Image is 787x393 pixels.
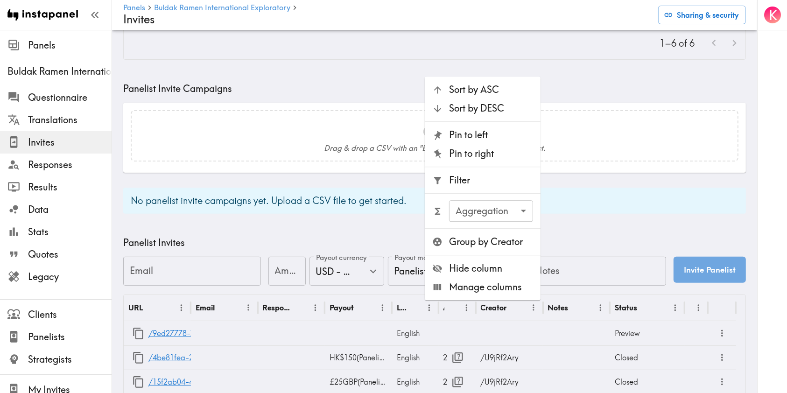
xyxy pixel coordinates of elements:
span: Sort by DESC [449,102,533,115]
button: Sort [445,301,460,315]
button: Menu [691,301,706,315]
span: Panelists [28,330,112,344]
div: Closed [610,345,685,370]
span: Panels [28,39,112,52]
button: more [715,374,730,390]
span: Strategists [28,353,112,366]
button: Menu [241,301,256,315]
div: Panelist chooses [388,257,463,286]
div: Email [196,303,215,312]
button: Sharing & security [658,6,746,24]
span: Pin to left [449,129,533,142]
button: Sort [638,301,653,315]
div: Preview [610,321,685,345]
div: Language [397,303,407,312]
div: Response [262,303,293,312]
span: Pin to right [449,147,533,161]
label: Payout method [394,253,442,263]
p: 1–6 of 6 [660,37,695,50]
h5: Panelist Invites [123,236,746,249]
span: Invites [28,136,112,149]
button: Menu [422,301,436,315]
span: Group by Creator [449,235,533,248]
div: No panelist invite campaigns yet. Upload a CSV file to get started. [131,190,407,211]
div: Status [615,303,637,312]
a: /9ed27778-76dd-414f-a938-698f9789b4ff [148,322,296,345]
div: URL [128,303,143,312]
button: Sort [408,301,422,315]
button: Menu [593,301,608,315]
button: Sort [144,301,158,315]
button: Open [366,264,380,279]
ul: Menu [425,77,541,301]
a: Buldak Ramen International Exploratory [154,4,290,13]
span: Legacy [28,270,112,283]
button: Sort [569,301,583,315]
button: Sort [216,301,230,315]
div: Answers [443,303,444,312]
button: Sort [690,301,705,315]
h5: Panelist Invite Campaigns [123,82,746,95]
span: Translations [28,113,112,126]
span: Manage columns [449,281,533,294]
span: Quotes [28,248,112,261]
div: Payout [330,303,354,312]
span: Sort by ASC [449,84,533,97]
span: Clients [28,308,112,321]
button: Menu [668,301,682,315]
span: K [769,7,777,23]
button: Menu [308,301,323,315]
span: Filter [449,174,533,187]
button: Invite Panelist [674,257,746,283]
h4: Invites [123,13,651,26]
div: English [392,321,439,345]
span: Results [28,181,112,194]
span: Questionnaire [28,91,112,104]
button: K [763,6,782,24]
a: /4be81fea-2cda-4b4f-bbd1-725ee2e760ed [148,346,302,370]
button: Sort [508,301,522,315]
label: Payout currency [316,253,367,263]
button: Menu [174,301,189,315]
div: English [392,345,439,370]
button: Menu [459,301,474,315]
div: /U9jRf2Ary [476,345,543,370]
span: Hide column [449,262,533,275]
button: Sort [294,301,309,315]
span: Responses [28,158,112,171]
div: 2 [443,346,471,370]
button: Sort [355,301,369,315]
button: Menu [527,301,541,315]
a: Panels [123,4,145,13]
span: Buldak Ramen International Exploratory [7,65,112,78]
div: HK$150 ( Panelist chooses ) [325,345,392,370]
button: more [715,326,730,341]
button: more [715,350,730,365]
span: Data [28,203,112,216]
div: Notes [548,303,568,312]
button: Menu [375,301,390,315]
span: Stats [28,225,112,239]
div: Creator [481,303,507,312]
h6: Drag & drop a CSV with an "Email" column here, or click to select. [324,143,545,153]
